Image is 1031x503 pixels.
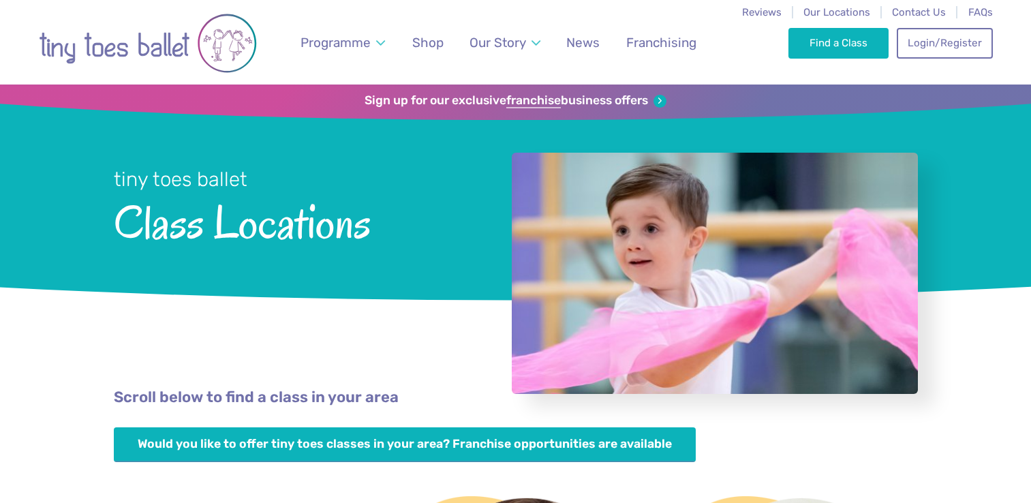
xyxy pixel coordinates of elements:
[560,27,606,59] a: News
[412,35,444,50] span: Shop
[463,27,547,59] a: Our Story
[365,93,666,108] a: Sign up for our exclusivefranchisebusiness offers
[114,168,247,191] small: tiny toes ballet
[405,27,450,59] a: Shop
[968,6,993,18] a: FAQs
[39,9,257,78] img: tiny toes ballet
[566,35,600,50] span: News
[506,93,561,108] strong: franchise
[114,387,918,408] p: Scroll below to find a class in your area
[619,27,703,59] a: Franchising
[742,6,782,18] a: Reviews
[626,35,696,50] span: Franchising
[114,193,476,248] span: Class Locations
[470,35,526,50] span: Our Story
[114,427,696,462] a: Would you like to offer tiny toes classes in your area? Franchise opportunities are available
[301,35,371,50] span: Programme
[803,6,870,18] a: Our Locations
[294,27,391,59] a: Programme
[788,28,889,58] a: Find a Class
[897,28,992,58] a: Login/Register
[892,6,946,18] a: Contact Us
